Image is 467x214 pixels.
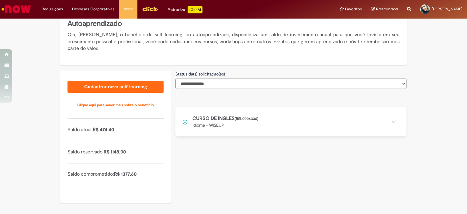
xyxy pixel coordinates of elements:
[72,6,114,12] span: Despesas Corporativas
[123,6,133,12] span: More
[67,149,164,156] p: Saldo reservado:
[188,6,202,13] p: +GenAi
[67,19,400,29] h5: Autoaprendizado
[93,127,114,133] span: R$ 474.40
[67,31,400,52] p: Olá, [PERSON_NAME], o benefício de self learning, ou autoaprendizado, disponibiliza um saldo de i...
[67,99,164,111] a: Clique aqui para saber mais sobre o benefício
[175,71,225,77] label: Status da(s) solicitação(es)
[376,6,398,12] span: Rascunhos
[371,6,398,12] a: Rascunhos
[67,126,164,133] p: Saldo atual:
[432,6,462,12] span: [PERSON_NAME]
[67,171,164,178] p: Saldo comprometido:
[168,6,202,13] div: Padroniza
[345,6,362,12] span: Favoritos
[42,6,63,12] span: Requisições
[67,81,164,93] a: Cadastrar novo self learning
[142,4,158,13] img: click_logo_yellow_360x200.png
[104,149,126,155] span: R$ 1148.00
[1,3,32,15] img: ServiceNow
[114,171,137,177] span: R$ 1377.60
